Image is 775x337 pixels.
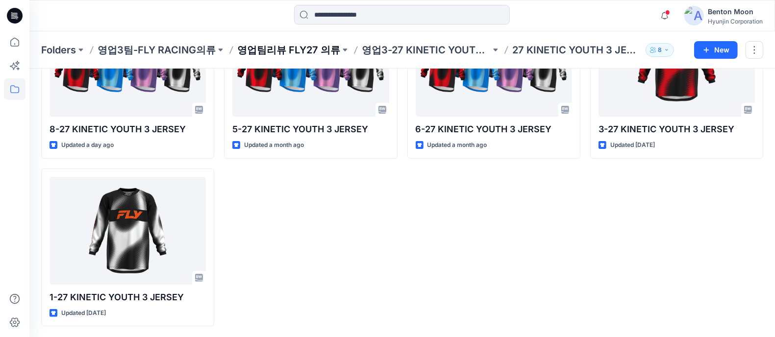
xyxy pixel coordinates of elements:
[61,308,106,318] p: Updated [DATE]
[41,43,76,57] a: Folders
[237,43,340,57] a: 영업팀리뷰 FLY27 의류
[708,18,763,25] div: Hyunjin Corporation
[599,122,755,136] p: 3-27 KINETIC YOUTH 3 JERSEY
[244,140,304,150] p: Updated a month ago
[416,122,572,136] p: 6-27 KINETIC YOUTH 3 JERSEY
[50,177,206,285] a: 1-27 KINETIC YOUTH 3 JERSEY
[684,6,704,25] img: avatar
[50,290,206,304] p: 1-27 KINETIC YOUTH 3 JERSEY
[362,43,491,57] a: 영업3-27 KINETIC YOUTH 3
[427,140,487,150] p: Updated a month ago
[232,122,389,136] p: 5-27 KINETIC YOUTH 3 JERSEY
[658,45,662,55] p: 8
[610,140,655,150] p: Updated [DATE]
[646,43,674,57] button: 8
[512,43,641,57] p: 27 KINETIC YOUTH 3 JERSEY
[50,122,206,136] p: 8-27 KINETIC YOUTH 3 JERSEY
[708,6,763,18] div: Benton Moon
[98,43,216,57] a: 영업3팀-FLY RACING의류
[694,41,738,59] button: New
[61,140,114,150] p: Updated a day ago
